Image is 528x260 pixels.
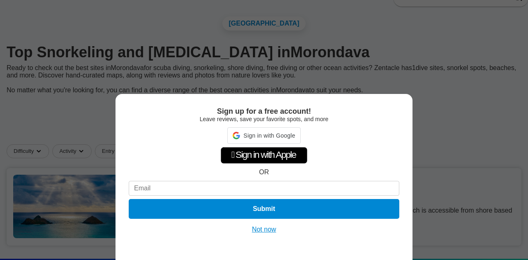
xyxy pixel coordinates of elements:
span: Sign in with Google [243,132,295,139]
div: OR [259,169,269,176]
button: Not now [250,225,279,234]
div: Leave reviews, save your favorite spots, and more [129,116,399,122]
div: Sign in with Apple [221,147,307,164]
button: Submit [129,199,399,219]
input: Email [129,181,399,196]
div: Sign up for a free account! [129,107,399,116]
div: Sign in with Google [227,127,300,144]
